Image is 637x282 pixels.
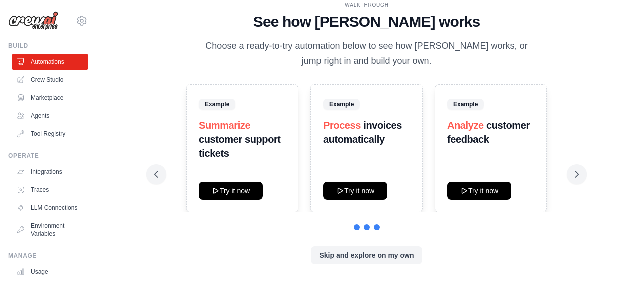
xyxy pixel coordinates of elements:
h1: See how [PERSON_NAME] works [154,13,579,31]
img: Logo [8,11,58,30]
strong: invoices automatically [323,120,402,145]
a: Tool Registry [12,126,88,142]
strong: customer feedback [447,120,530,145]
strong: customer support tickets [199,134,281,159]
button: Skip and explore on my own [311,246,422,264]
a: Marketplace [12,90,88,106]
a: LLM Connections [12,200,88,216]
div: WALKTHROUGH [154,1,579,9]
div: Operate [8,152,88,160]
a: Usage [12,264,88,280]
span: Example [447,99,484,110]
button: Try it now [323,182,387,200]
div: Build [8,42,88,50]
a: Automations [12,54,88,70]
a: Crew Studio [12,72,88,88]
p: Choose a ready-to-try automation below to see how [PERSON_NAME] works, or jump right in and build... [198,39,535,68]
div: Manage [8,252,88,260]
span: Summarize [199,120,250,131]
span: Example [323,99,360,110]
a: Traces [12,182,88,198]
span: Example [199,99,235,110]
span: Process [323,120,361,131]
a: Integrations [12,164,88,180]
button: Try it now [199,182,263,200]
a: Environment Variables [12,218,88,242]
button: Try it now [447,182,511,200]
span: Analyze [447,120,484,131]
a: Agents [12,108,88,124]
